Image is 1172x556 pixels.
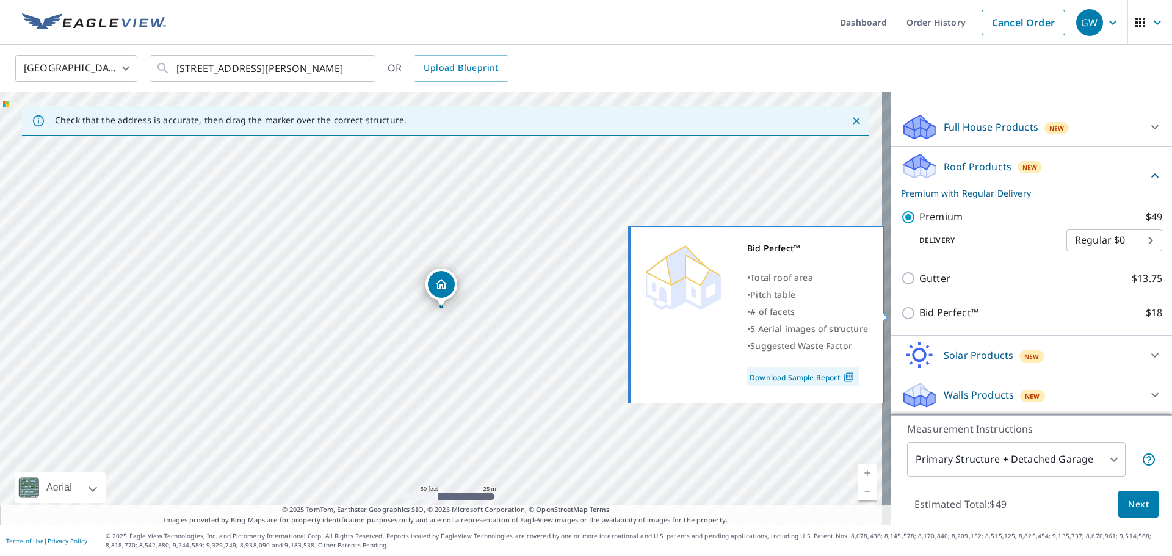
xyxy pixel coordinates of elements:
p: Premium [919,209,963,225]
div: Bid Perfect™ [747,240,868,257]
a: Current Level 19, Zoom In [858,464,877,482]
a: Download Sample Report [747,367,859,386]
span: 5 Aerial images of structure [750,323,868,334]
p: Estimated Total: $49 [905,491,1016,518]
span: Suggested Waste Factor [750,340,852,352]
span: New [1049,123,1065,133]
p: Measurement Instructions [907,422,1156,436]
div: Aerial [43,472,76,503]
a: OpenStreetMap [536,505,587,514]
span: © 2025 TomTom, Earthstar Geographics SIO, © 2025 Microsoft Corporation, © [282,505,610,515]
p: Check that the address is accurate, then drag the marker over the correct structure. [55,115,407,126]
div: [GEOGRAPHIC_DATA] [15,51,137,85]
a: Upload Blueprint [414,55,508,82]
p: $18 [1146,305,1162,320]
span: Your report will include the primary structure and a detached garage if one exists. [1141,452,1156,467]
input: Search by address or latitude-longitude [176,51,350,85]
a: Terms of Use [6,536,44,545]
img: EV Logo [22,13,166,32]
p: $49 [1146,209,1162,225]
p: Delivery [901,235,1066,246]
div: Full House ProductsNew [901,112,1162,142]
div: • [747,286,868,303]
div: Solar ProductsNew [901,341,1162,370]
p: Gutter [919,271,950,286]
div: Regular $0 [1066,223,1162,258]
div: Roof ProductsNewPremium with Regular Delivery [901,152,1162,200]
span: New [1022,162,1038,172]
a: Privacy Policy [48,536,87,545]
p: Bid Perfect™ [919,305,978,320]
p: Solar Products [944,348,1013,363]
span: Pitch table [750,289,795,300]
div: • [747,269,868,286]
span: New [1024,352,1040,361]
div: • [747,338,868,355]
div: Aerial [15,472,106,503]
span: # of facets [750,306,795,317]
span: Upload Blueprint [424,60,498,76]
div: • [747,303,868,320]
span: Total roof area [750,272,813,283]
a: Cancel Order [982,10,1065,35]
a: Terms [590,505,610,514]
img: Premium [640,240,726,313]
p: Walls Products [944,388,1014,402]
img: Pdf Icon [841,372,857,383]
div: OR [388,55,508,82]
button: Close [848,113,864,129]
div: • [747,320,868,338]
p: | [6,537,87,544]
button: Next [1118,491,1159,518]
span: Next [1128,497,1149,512]
div: Walls ProductsNew [901,380,1162,410]
span: New [1025,391,1040,401]
a: Current Level 19, Zoom Out [858,482,877,500]
div: GW [1076,9,1103,36]
div: Dropped pin, building 1, Residential property, 13954 Paddock Dr Wellington, FL 33414 [425,269,457,306]
p: © 2025 Eagle View Technologies, Inc. and Pictometry International Corp. All Rights Reserved. Repo... [106,532,1166,550]
p: Roof Products [944,159,1011,174]
p: Full House Products [944,120,1038,134]
p: $13.75 [1132,271,1162,286]
p: Premium with Regular Delivery [901,187,1148,200]
div: Primary Structure + Detached Garage [907,442,1126,477]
